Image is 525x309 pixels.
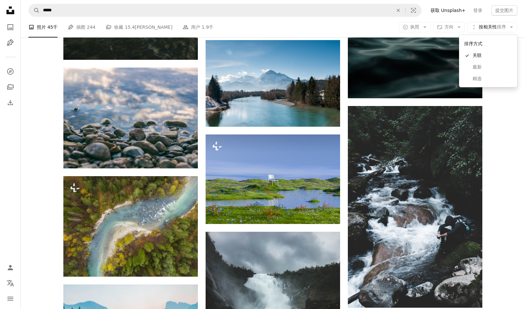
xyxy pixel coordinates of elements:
div: 按相关性排序 [459,35,517,87]
font: 最新 [473,64,482,69]
font: 关联 [473,53,482,58]
font: 排序 [497,24,506,29]
font: 按相关性 [479,24,497,29]
button: 按相关性排序 [467,22,517,32]
font: 排序方式 [464,41,482,46]
font: 精选 [473,76,482,81]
